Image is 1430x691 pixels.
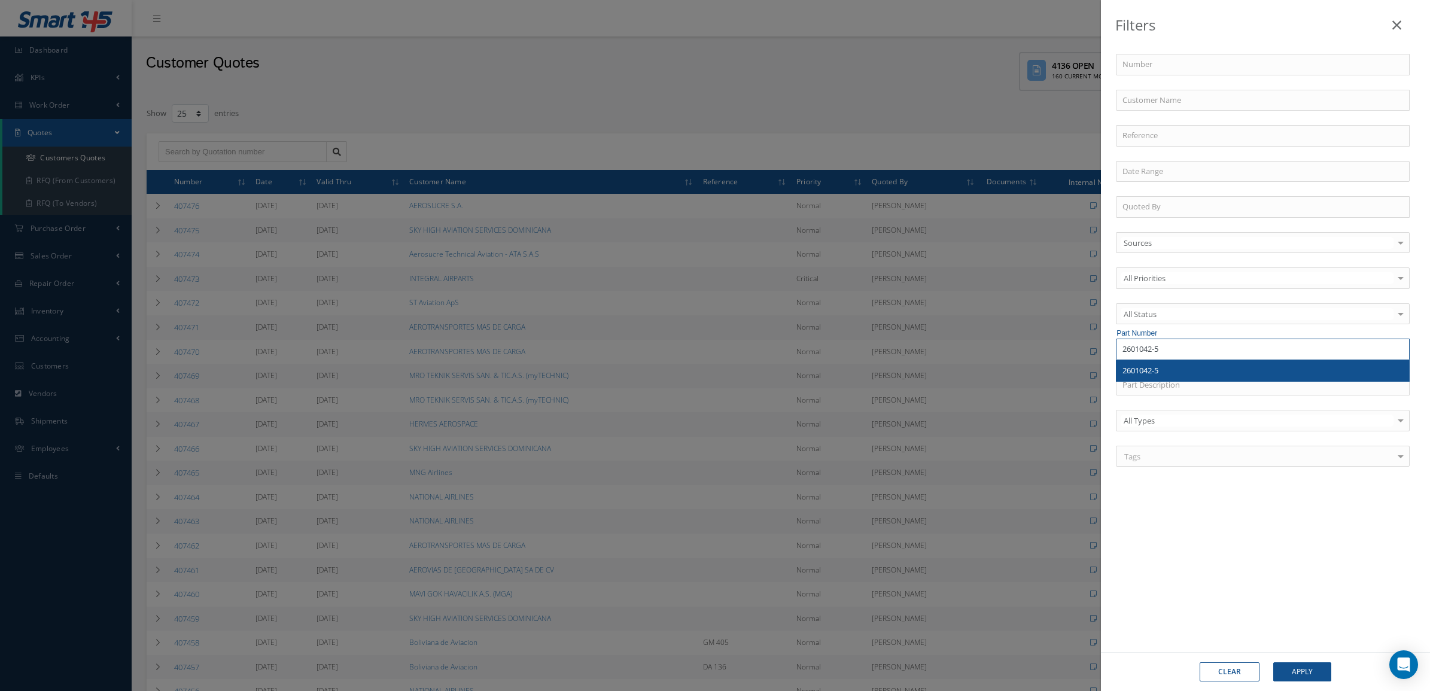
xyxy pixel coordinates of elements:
span: All Priorities [1121,272,1394,284]
span: Tags [1121,451,1140,463]
span: All Status [1121,308,1394,320]
input: Reference [1116,125,1410,147]
input: Quoted By [1116,196,1410,218]
span: 2601042-5 [1122,365,1158,376]
div: Open Intercom Messenger [1389,650,1418,679]
span: All Types [1121,415,1394,427]
button: Apply [1273,662,1331,681]
b: Filters [1115,15,1155,35]
button: Clear [1200,662,1259,681]
span: Sources [1121,237,1394,249]
input: Date Range [1116,161,1410,182]
input: Part Description [1116,375,1410,396]
input: Number [1116,54,1410,75]
label: Part Number [1116,328,1410,339]
input: Part Number [1116,339,1410,360]
input: Customer Name [1116,90,1410,111]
